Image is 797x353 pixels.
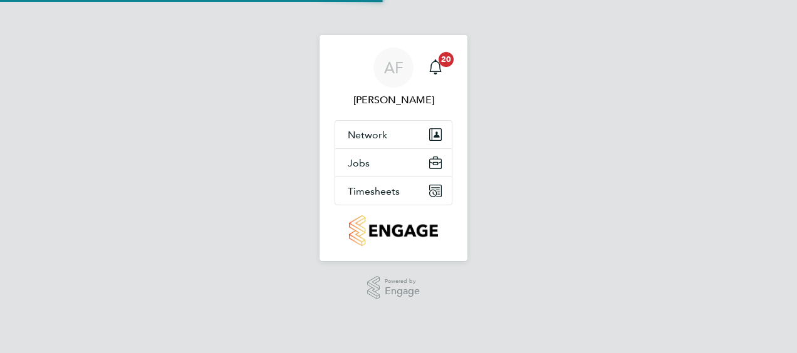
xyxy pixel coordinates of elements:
span: Network [348,129,387,141]
a: AF[PERSON_NAME] [335,48,452,108]
span: Powered by [385,276,420,287]
span: Timesheets [348,185,400,197]
span: Engage [385,286,420,297]
button: Network [335,121,452,148]
span: Jobs [348,157,370,169]
button: Timesheets [335,177,452,205]
span: AF [384,59,404,76]
img: countryside-properties-logo-retina.png [349,215,437,246]
a: Go to home page [335,215,452,246]
a: 20 [423,48,448,88]
button: Jobs [335,149,452,176]
span: Adrian Faur [335,93,452,108]
nav: Main navigation [320,35,467,261]
a: Powered byEngage [367,276,420,300]
span: 20 [439,52,454,67]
